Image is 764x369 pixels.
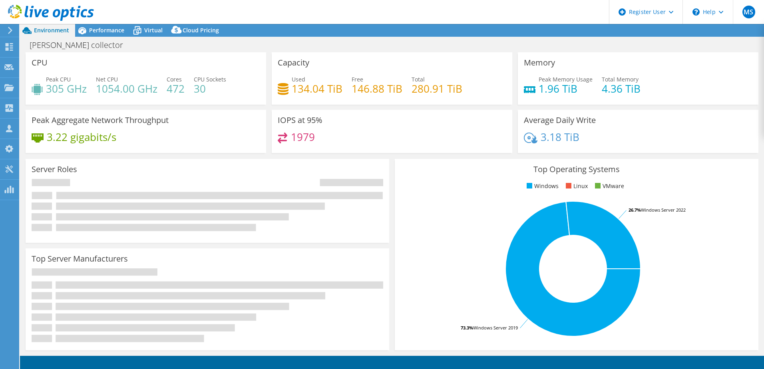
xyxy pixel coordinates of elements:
[144,26,163,34] span: Virtual
[26,41,135,50] h1: [PERSON_NAME] collector
[593,182,624,190] li: VMware
[412,84,462,93] h4: 280.91 TiB
[292,75,305,83] span: Used
[412,75,425,83] span: Total
[541,133,579,141] h4: 3.18 TiB
[32,165,77,174] h3: Server Roles
[46,75,71,83] span: Peak CPU
[291,133,315,141] h4: 1979
[629,207,641,213] tspan: 26.7%
[167,75,182,83] span: Cores
[46,84,87,93] h4: 305 GHz
[461,325,473,331] tspan: 73.3%
[167,84,185,93] h4: 472
[32,58,48,67] h3: CPU
[96,84,157,93] h4: 1054.00 GHz
[183,26,219,34] span: Cloud Pricing
[47,133,116,141] h4: 3.22 gigabits/s
[292,84,342,93] h4: 134.04 TiB
[89,26,124,34] span: Performance
[524,116,596,125] h3: Average Daily Write
[352,75,363,83] span: Free
[194,84,226,93] h4: 30
[278,58,309,67] h3: Capacity
[539,84,593,93] h4: 1.96 TiB
[602,84,641,93] h4: 4.36 TiB
[32,116,169,125] h3: Peak Aggregate Network Throughput
[525,182,559,190] li: Windows
[564,182,588,190] li: Linux
[524,58,555,67] h3: Memory
[641,207,686,213] tspan: Windows Server 2022
[692,8,700,16] svg: \n
[32,254,128,263] h3: Top Server Manufacturers
[539,75,593,83] span: Peak Memory Usage
[352,84,402,93] h4: 146.88 TiB
[742,6,755,18] span: MS
[473,325,518,331] tspan: Windows Server 2019
[401,165,752,174] h3: Top Operating Systems
[602,75,639,83] span: Total Memory
[194,75,226,83] span: CPU Sockets
[96,75,118,83] span: Net CPU
[34,26,69,34] span: Environment
[278,116,322,125] h3: IOPS at 95%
